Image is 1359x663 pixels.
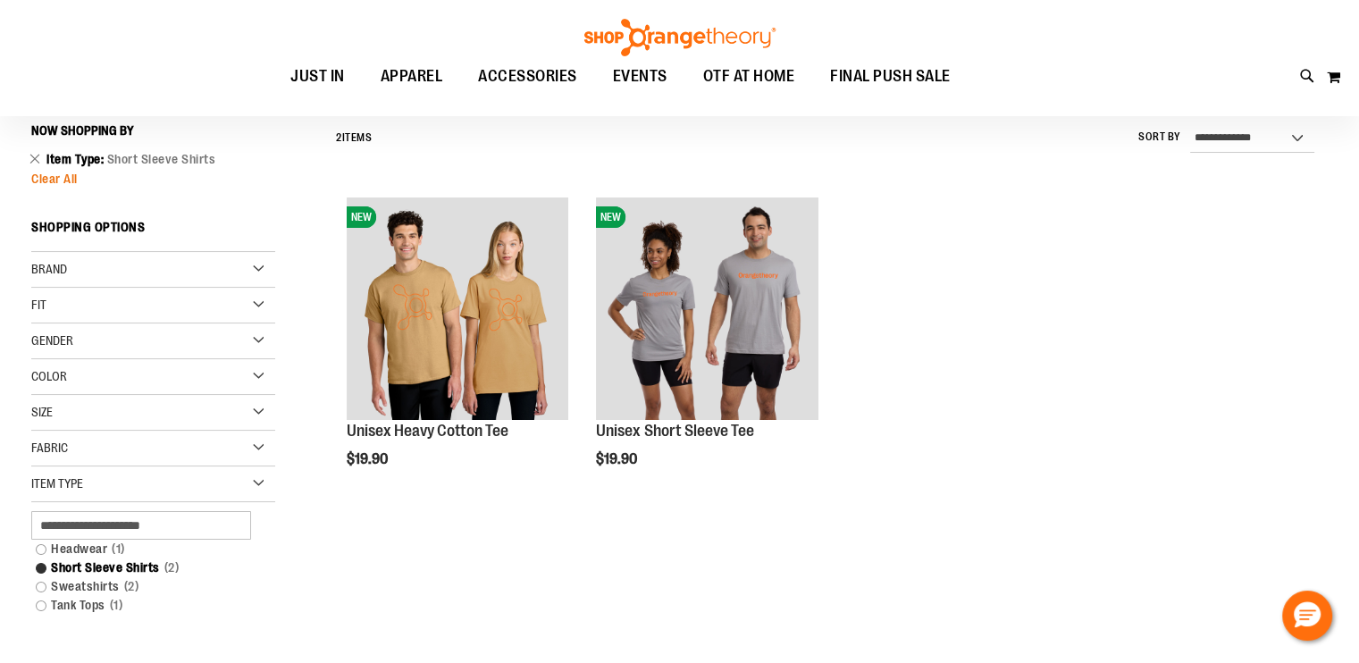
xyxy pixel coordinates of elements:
[107,540,130,558] span: 1
[120,577,144,596] span: 2
[596,197,818,423] a: Unisex Short Sleeve TeeNEWNEW
[273,56,363,97] a: JUST IN
[1138,130,1181,145] label: Sort By
[596,197,818,420] img: Unisex Short Sleeve Tee
[31,262,67,276] span: Brand
[31,298,46,312] span: Fit
[46,152,107,166] span: Item Type
[347,206,376,228] span: NEW
[381,56,443,97] span: APPAREL
[595,56,685,97] a: EVENTS
[31,476,83,491] span: Item Type
[1282,591,1332,641] button: Hello, have a question? Let’s chat.
[703,56,795,97] span: OTF AT HOME
[830,56,951,97] span: FINAL PUSH SALE
[105,596,128,615] span: 1
[596,451,640,467] span: $19.90
[336,131,342,144] span: 2
[685,56,813,97] a: OTF AT HOME
[160,558,184,577] span: 2
[27,577,261,596] a: Sweatshirts2
[812,56,969,97] a: FINAL PUSH SALE
[347,451,390,467] span: $19.90
[31,172,78,186] span: Clear All
[347,422,508,440] a: Unisex Heavy Cotton Tee
[31,212,275,252] strong: Shopping Options
[31,369,67,383] span: Color
[31,172,275,185] a: Clear All
[347,197,569,420] img: Unisex Heavy Cotton Tee
[363,56,461,97] a: APPAREL
[27,558,261,577] a: Short Sleeve Shirts2
[290,56,345,97] span: JUST IN
[27,540,261,558] a: Headwear1
[31,441,68,455] span: Fabric
[582,19,778,56] img: Shop Orangetheory
[31,405,53,419] span: Size
[478,56,577,97] span: ACCESSORIES
[31,333,73,348] span: Gender
[587,189,827,513] div: product
[460,56,595,97] a: ACCESSORIES
[27,596,261,615] a: Tank Tops1
[336,124,372,152] h2: Items
[31,115,143,146] button: Now Shopping by
[596,422,753,440] a: Unisex Short Sleeve Tee
[613,56,667,97] span: EVENTS
[596,206,625,228] span: NEW
[338,189,578,513] div: product
[347,197,569,423] a: Unisex Heavy Cotton TeeNEWNEW
[107,152,216,166] span: Short Sleeve Shirts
